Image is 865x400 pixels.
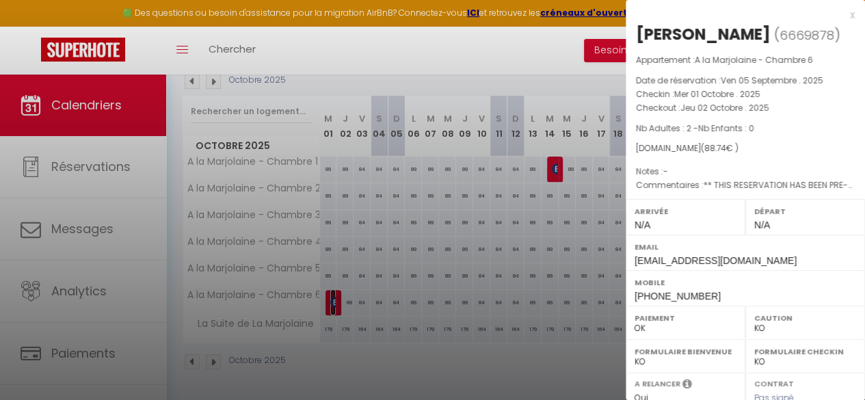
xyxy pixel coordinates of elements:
span: N/A [635,219,650,230]
label: Formulaire Bienvenue [635,345,736,358]
label: Formulaire Checkin [754,345,856,358]
div: [PERSON_NAME] [636,23,771,45]
span: 88.74 [704,142,726,154]
span: ( ) [774,25,840,44]
button: Ouvrir le widget de chat LiveChat [11,5,52,46]
span: [PHONE_NUMBER] [635,291,721,302]
span: Ven 05 Septembre . 2025 [721,75,823,86]
label: Email [635,240,856,254]
p: Appartement : [636,53,855,67]
span: [EMAIL_ADDRESS][DOMAIN_NAME] [635,255,797,266]
span: N/A [754,219,770,230]
span: ( € ) [701,142,738,154]
p: Commentaires : [636,178,855,192]
label: Départ [754,204,856,218]
span: A la Marjolaine - Chambre 6 [695,54,813,66]
label: Paiement [635,311,736,325]
span: 6669878 [780,27,834,44]
p: Date de réservation : [636,74,855,88]
label: A relancer [635,378,680,390]
span: Jeu 02 Octobre . 2025 [680,102,769,114]
div: x [626,7,855,23]
span: Nb Adultes : 2 - [636,122,754,134]
span: Nb Enfants : 0 [698,122,754,134]
i: Sélectionner OUI si vous souhaiter envoyer les séquences de messages post-checkout [682,378,692,393]
label: Contrat [754,378,794,387]
span: - [663,165,668,177]
div: [DOMAIN_NAME] [636,142,855,155]
p: Checkin : [636,88,855,101]
span: Mer 01 Octobre . 2025 [674,88,760,100]
label: Caution [754,311,856,325]
p: Checkout : [636,101,855,115]
label: Arrivée [635,204,736,218]
p: Notes : [636,165,855,178]
label: Mobile [635,276,856,289]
